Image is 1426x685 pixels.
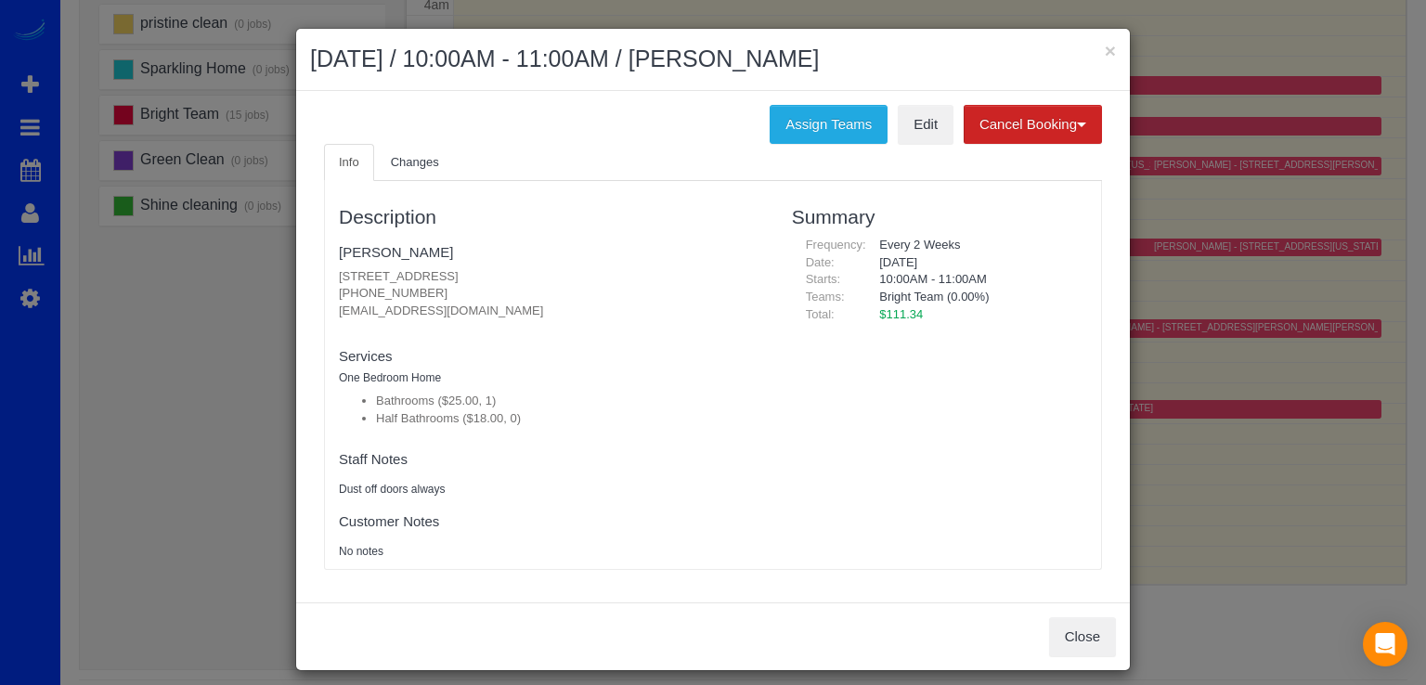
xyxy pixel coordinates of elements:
div: [DATE] [865,254,1087,272]
span: Info [339,155,359,169]
p: [STREET_ADDRESS] [PHONE_NUMBER] [EMAIL_ADDRESS][DOMAIN_NAME] [339,268,764,320]
h3: Description [339,206,764,227]
h4: Staff Notes [339,452,764,468]
span: Teams: [806,290,845,304]
h4: Services [339,349,764,365]
button: Cancel Booking [964,105,1102,144]
span: Frequency: [806,238,866,252]
div: Open Intercom Messenger [1363,622,1407,666]
a: Changes [376,144,454,182]
button: Assign Teams [770,105,888,144]
a: Edit [898,105,953,144]
span: Starts: [806,272,841,286]
a: Info [324,144,374,182]
h5: One Bedroom Home [339,372,764,384]
button: Close [1049,617,1116,656]
li: Bright Team (0.00%) [879,289,1073,306]
pre: No notes [339,544,764,560]
span: Date: [806,255,835,269]
li: Half Bathrooms ($18.00, 0) [376,410,764,428]
span: $111.34 [879,307,923,321]
a: [PERSON_NAME] [339,244,453,260]
div: 10:00AM - 11:00AM [865,271,1087,289]
h2: [DATE] / 10:00AM - 11:00AM / [PERSON_NAME] [310,43,1116,76]
span: Changes [391,155,439,169]
div: Every 2 Weeks [865,237,1087,254]
pre: Dust off doors always [339,482,764,498]
span: Total: [806,307,835,321]
h4: Customer Notes [339,514,764,530]
h3: Summary [792,206,1087,227]
button: × [1105,41,1116,60]
li: Bathrooms ($25.00, 1) [376,393,764,410]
